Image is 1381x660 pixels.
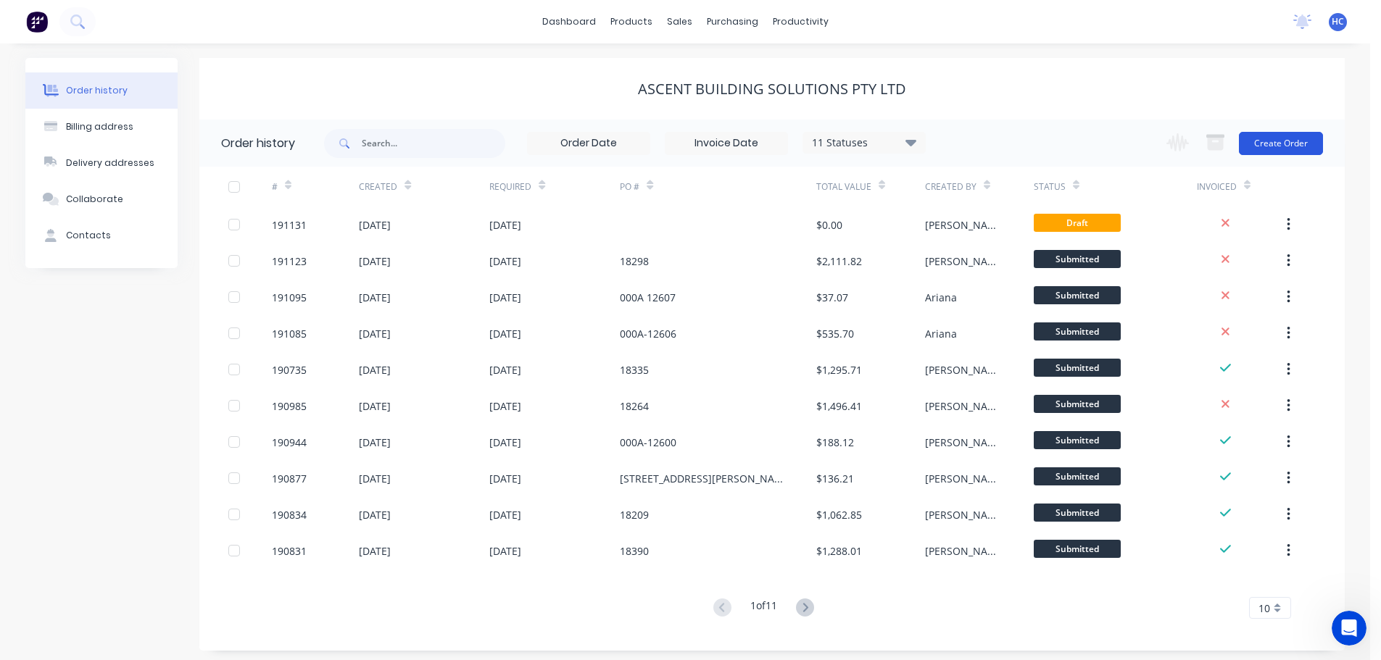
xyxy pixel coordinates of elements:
span: Submitted [1034,322,1121,341]
div: [DATE] [359,254,391,269]
div: 18264 [620,398,649,414]
div: $37.07 [816,290,848,305]
div: [DATE] [489,471,521,486]
div: $1,288.01 [816,543,862,559]
div: 000A-12600 [620,435,676,450]
div: $535.70 [816,326,854,341]
div: $188.12 [816,435,854,450]
iframe: Intercom live chat [1332,611,1367,646]
div: [STREET_ADDRESS][PERSON_NAME] [620,471,787,486]
div: [PERSON_NAME] [925,254,1005,269]
span: Submitted [1034,504,1121,522]
div: 190735 [272,362,307,377]
img: Factory [26,11,48,33]
div: 191123 [272,254,307,269]
div: # [272,167,359,206]
div: Collaborate [66,193,123,206]
div: [DATE] [359,471,391,486]
div: Required [489,180,531,193]
div: [DATE] [489,543,521,559]
div: 1 of 11 [750,598,777,619]
div: $1,062.85 [816,507,862,522]
div: ASCENT BUILDING SOLUTIONS PTY LTD [638,80,906,98]
div: [PERSON_NAME] [925,362,1005,377]
div: Ariana [925,326,957,341]
span: Submitted [1034,540,1121,558]
div: Created By [925,167,1034,206]
div: products [603,11,660,33]
div: Created [359,167,489,206]
div: 190877 [272,471,307,486]
button: Billing address [25,109,178,145]
span: Submitted [1034,395,1121,413]
input: Search... [362,129,505,158]
div: Status [1034,167,1197,206]
span: Draft [1034,214,1121,232]
div: Ariana [925,290,957,305]
div: Delivery addresses [66,156,154,170]
div: $1,496.41 [816,398,862,414]
button: Create Order [1239,132,1323,155]
div: $136.21 [816,471,854,486]
div: Created [359,180,397,193]
div: [DATE] [489,398,521,414]
div: 000A 12607 [620,290,676,305]
div: 191085 [272,326,307,341]
div: 000A-12606 [620,326,676,341]
div: 190985 [272,398,307,414]
div: [PERSON_NAME] [925,217,1005,233]
div: [DATE] [359,326,391,341]
div: [DATE] [489,507,521,522]
div: 190831 [272,543,307,559]
input: Invoice Date [665,133,787,154]
div: Order history [221,135,295,152]
div: 11 Statuses [803,135,925,151]
div: PO # [620,167,816,206]
div: [PERSON_NAME] [925,471,1005,486]
div: 18209 [620,507,649,522]
div: [DATE] [489,254,521,269]
div: [DATE] [359,507,391,522]
div: [DATE] [359,290,391,305]
div: 190834 [272,507,307,522]
div: [DATE] [359,543,391,559]
div: [DATE] [359,217,391,233]
div: $1,295.71 [816,362,862,377]
span: Submitted [1034,467,1121,485]
div: [DATE] [489,217,521,233]
div: 191095 [272,290,307,305]
div: $0.00 [816,217,842,233]
button: Order history [25,72,178,109]
span: 10 [1258,601,1270,616]
div: [DATE] [489,326,521,341]
div: Invoiced [1197,180,1237,193]
input: Order Date [528,133,650,154]
span: Submitted [1034,359,1121,377]
div: [DATE] [359,362,391,377]
div: 18390 [620,543,649,559]
div: [PERSON_NAME] [925,507,1005,522]
button: Contacts [25,217,178,254]
div: PO # [620,180,639,193]
div: [DATE] [489,435,521,450]
div: productivity [766,11,836,33]
div: Invoiced [1197,167,1284,206]
span: HC [1332,15,1344,28]
div: Status [1034,180,1066,193]
div: [DATE] [359,435,391,450]
div: [DATE] [489,362,521,377]
div: Billing address [66,120,133,133]
div: 191131 [272,217,307,233]
div: Required [489,167,620,206]
div: [DATE] [359,398,391,414]
button: Collaborate [25,181,178,217]
div: Total Value [816,180,871,193]
div: purchasing [700,11,766,33]
div: $2,111.82 [816,254,862,269]
div: Total Value [816,167,925,206]
div: Contacts [66,229,111,242]
div: 18335 [620,362,649,377]
div: 190944 [272,435,307,450]
a: dashboard [535,11,603,33]
div: [DATE] [489,290,521,305]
